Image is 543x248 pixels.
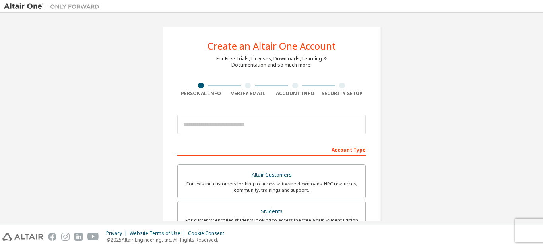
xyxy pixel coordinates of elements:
[216,56,327,68] div: For Free Trials, Licenses, Downloads, Learning & Documentation and so much more.
[319,90,366,97] div: Security Setup
[48,233,56,241] img: facebook.svg
[182,206,361,217] div: Students
[106,236,229,243] p: © 2025 Altair Engineering, Inc. All Rights Reserved.
[182,217,361,230] div: For currently enrolled students looking to access the free Altair Student Edition bundle and all ...
[4,2,103,10] img: Altair One
[271,90,319,97] div: Account Info
[130,230,188,236] div: Website Terms of Use
[182,169,361,181] div: Altair Customers
[188,230,229,236] div: Cookie Consent
[208,41,336,51] div: Create an Altair One Account
[225,90,272,97] div: Verify Email
[61,233,70,241] img: instagram.svg
[177,90,225,97] div: Personal Info
[74,233,83,241] img: linkedin.svg
[87,233,99,241] img: youtube.svg
[177,143,366,156] div: Account Type
[182,181,361,193] div: For existing customers looking to access software downloads, HPC resources, community, trainings ...
[2,233,43,241] img: altair_logo.svg
[106,230,130,236] div: Privacy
